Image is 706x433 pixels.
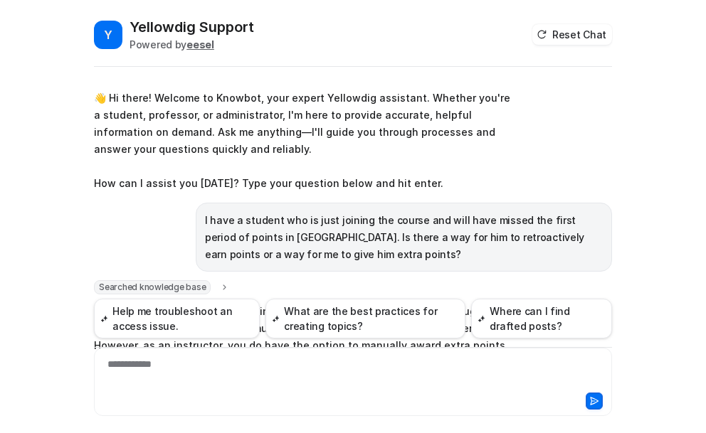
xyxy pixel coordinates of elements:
[265,299,465,338] button: What are the best practices for creating topics?
[94,280,211,294] span: Searched knowledge base
[94,299,260,338] button: Help me troubleshoot an access issue.
[130,17,254,37] h2: Yellowdig Support
[130,37,254,52] div: Powered by
[94,21,122,49] span: Y
[532,24,612,45] button: Reset Chat
[471,299,612,338] button: Where can I find drafted posts?
[94,90,510,192] p: 👋 Hi there! Welcome to Knowbot, your expert Yellowdig assistant. Whether you're a student, profes...
[205,212,603,263] p: I have a student who is just joining the course and will have missed the first period of points i...
[186,38,214,50] b: eesel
